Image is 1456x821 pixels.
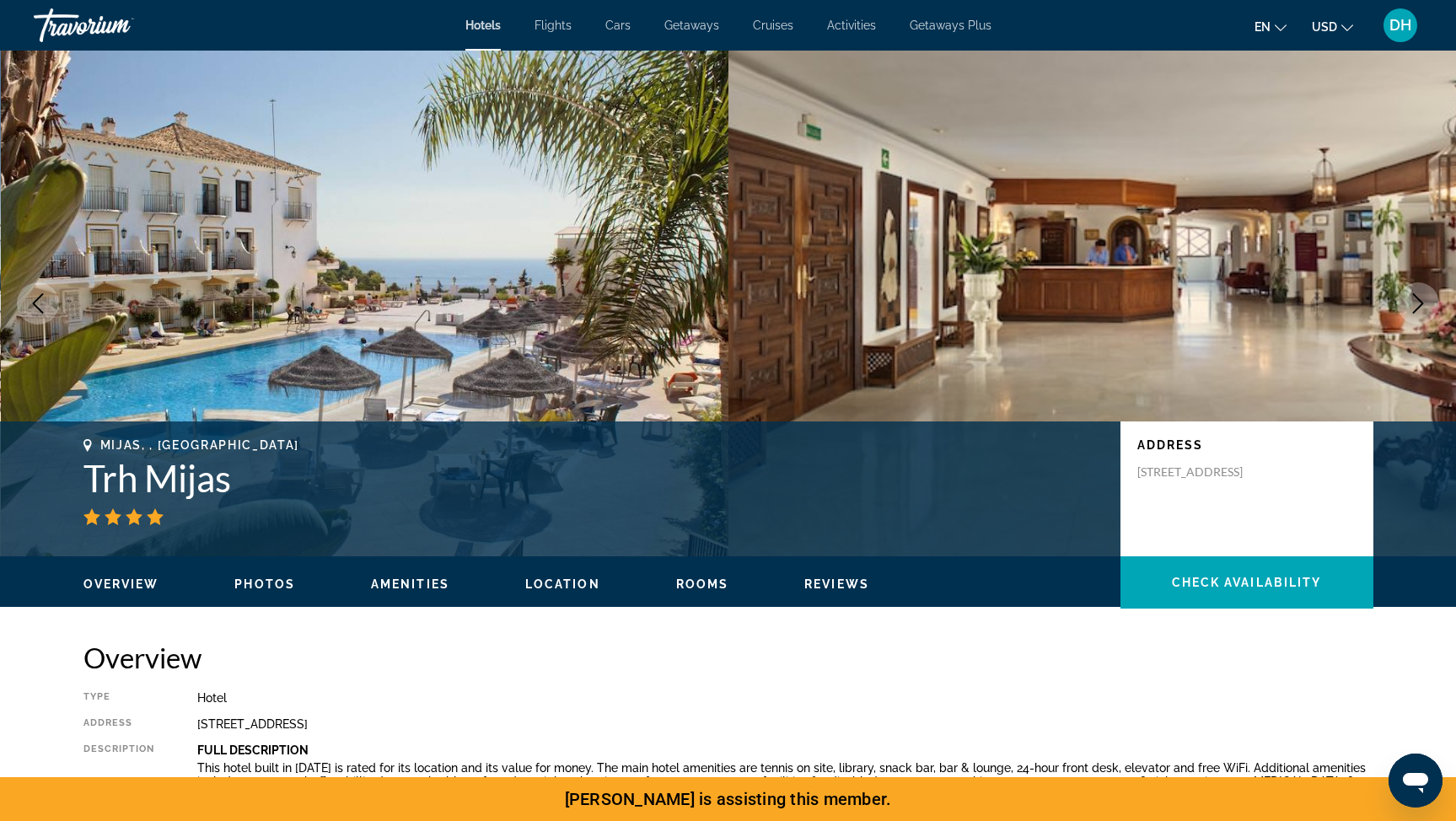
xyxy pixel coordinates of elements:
p: Address [1137,438,1357,452]
button: Previous image [17,282,59,325]
iframe: Button to launch messaging window [1389,754,1443,808]
button: Photos [234,577,295,592]
span: Check Availability [1172,576,1322,589]
span: Overview [83,577,159,591]
button: Reviews [804,577,869,592]
span: Location [525,577,600,591]
span: USD [1312,20,1337,34]
span: en [1255,20,1271,34]
p: This hotel built in [DATE] is rated for its location and its value for money. The main hotel amen... [197,761,1373,815]
button: Change currency [1312,14,1353,39]
a: Getaways [664,19,719,32]
button: Overview [83,577,159,592]
span: Amenities [371,577,449,591]
div: Hotel [197,691,1373,705]
div: Type [83,691,155,705]
button: Change language [1255,14,1287,39]
h2: Overview [83,641,1373,674]
span: [PERSON_NAME] is assisting this member. [565,789,892,809]
a: Activities [827,19,876,32]
p: [STREET_ADDRESS] [1137,464,1272,480]
a: Flights [535,19,572,32]
button: Next image [1397,282,1439,325]
div: Address [83,717,155,731]
a: Hotels [465,19,501,32]
h1: Trh Mijas [83,456,1104,500]
button: Check Availability [1120,556,1373,609]
a: Cars [605,19,631,32]
button: Location [525,577,600,592]
span: Mijas, , [GEOGRAPHIC_DATA] [100,438,300,452]
span: Reviews [804,577,869,591]
button: Rooms [676,577,729,592]
div: [STREET_ADDRESS] [197,717,1373,731]
a: Getaways Plus [910,19,991,32]
button: Amenities [371,577,449,592]
a: Cruises [753,19,793,32]
span: Photos [234,577,295,591]
span: DH [1389,17,1411,34]
a: Travorium [34,3,202,47]
button: User Menu [1378,8,1422,43]
b: Full Description [197,743,309,757]
span: Rooms [676,577,729,591]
